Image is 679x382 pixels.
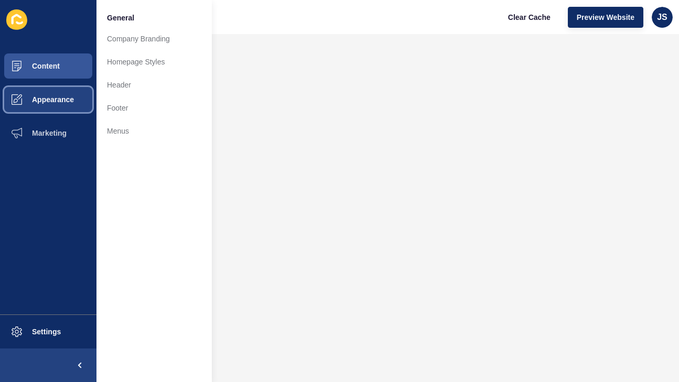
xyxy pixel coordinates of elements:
[568,7,643,28] button: Preview Website
[657,12,667,23] span: JS
[577,12,634,23] span: Preview Website
[96,119,212,143] a: Menus
[96,96,212,119] a: Footer
[499,7,559,28] button: Clear Cache
[508,12,551,23] span: Clear Cache
[96,50,212,73] a: Homepage Styles
[96,27,212,50] a: Company Branding
[96,73,212,96] a: Header
[107,13,134,23] span: General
